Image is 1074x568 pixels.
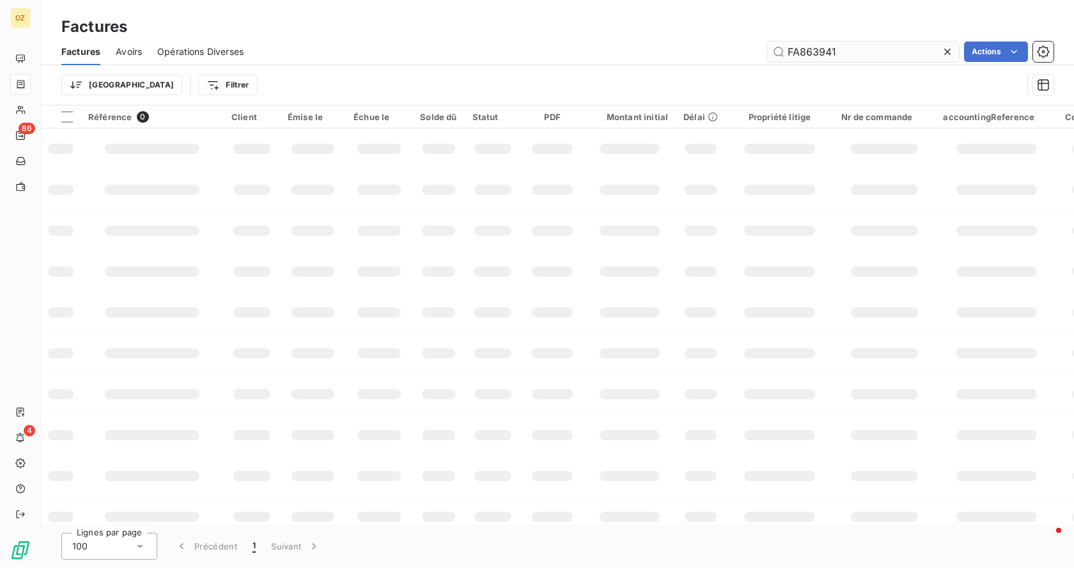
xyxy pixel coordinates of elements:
[10,540,31,560] img: Logo LeanPay
[288,112,338,122] div: Émise le
[72,540,88,553] span: 100
[61,45,100,58] span: Factures
[61,15,127,38] h3: Factures
[61,75,182,95] button: [GEOGRAPHIC_DATA]
[253,540,256,553] span: 1
[245,533,263,560] button: 1
[529,112,575,122] div: PDF
[116,45,142,58] span: Avoirs
[198,75,257,95] button: Filtrer
[231,112,272,122] div: Client
[354,112,405,122] div: Échue le
[767,42,959,62] input: Rechercher
[19,123,35,134] span: 86
[472,112,514,122] div: Statut
[167,533,245,560] button: Précédent
[24,425,35,436] span: 4
[263,533,328,560] button: Suivant
[157,45,244,58] span: Opérations Diverses
[420,112,456,122] div: Solde dû
[88,112,132,122] span: Référence
[1031,525,1061,555] iframe: Intercom live chat
[591,112,668,122] div: Montant initial
[943,112,1050,122] div: accountingReference
[137,111,148,123] span: 0
[683,112,718,122] div: Délai
[964,42,1028,62] button: Actions
[733,112,826,122] div: Propriété litige
[841,112,928,122] div: Nr de commande
[10,8,31,28] div: OZ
